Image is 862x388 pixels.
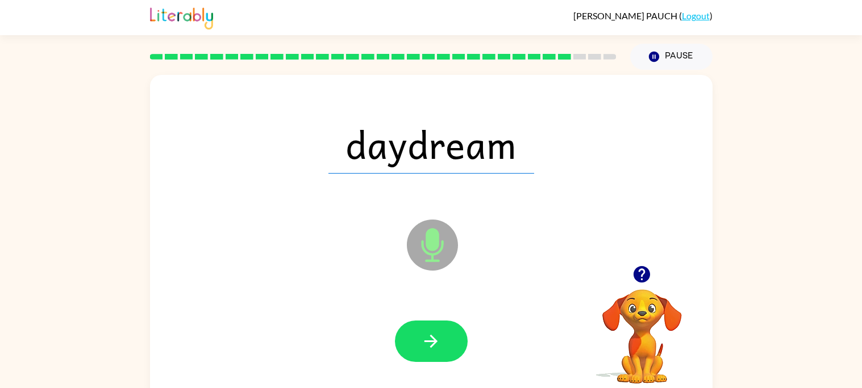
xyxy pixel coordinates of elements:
button: Pause [630,44,713,70]
img: Literably [150,5,213,29]
div: ( ) [573,10,713,21]
span: [PERSON_NAME] PAUCH [573,10,679,21]
a: Logout [682,10,710,21]
span: daydream [328,115,534,174]
video: Your browser must support playing .mp4 files to use Literably. Please try using another browser. [585,272,699,385]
